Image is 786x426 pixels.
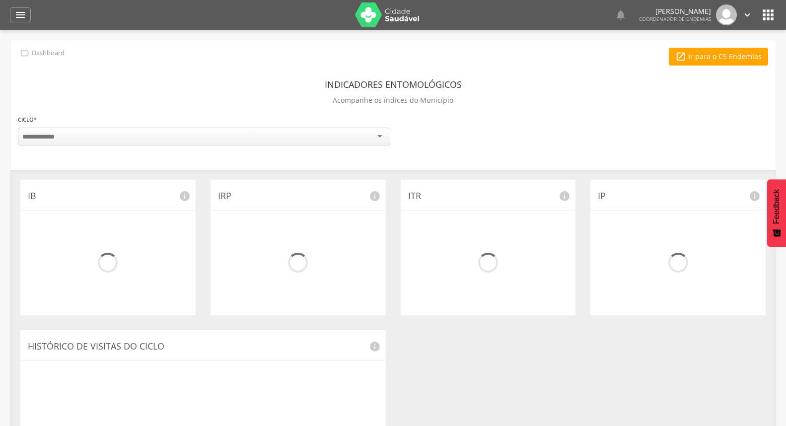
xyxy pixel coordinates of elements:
p: IB [28,190,188,203]
i:  [742,9,753,20]
p: ITR [408,190,569,203]
p: Dashboard [32,49,65,57]
span: Feedback [772,189,781,224]
i:  [760,7,776,23]
a:  [10,7,31,22]
p: IRP [218,190,378,203]
label: Ciclo [18,114,37,125]
a: Ir para o CS Endemias [669,48,768,66]
a:  [615,4,627,25]
i:  [14,9,26,21]
i:  [675,51,686,62]
p: Histórico de Visitas do Ciclo [28,340,378,353]
i:  [19,48,30,59]
span: Coordenador de Endemias [639,15,711,22]
p: IP [598,190,758,203]
button: Feedback - Mostrar pesquisa [767,179,786,247]
i: info [179,190,191,202]
a:  [742,4,753,25]
i:  [615,9,627,21]
p: Acompanhe os índices do Município [333,93,453,107]
i: info [369,190,381,202]
header: Indicadores Entomológicos [325,75,462,93]
i: info [369,341,381,353]
i: info [559,190,571,202]
p: [PERSON_NAME] [639,8,711,15]
i: info [749,190,761,202]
